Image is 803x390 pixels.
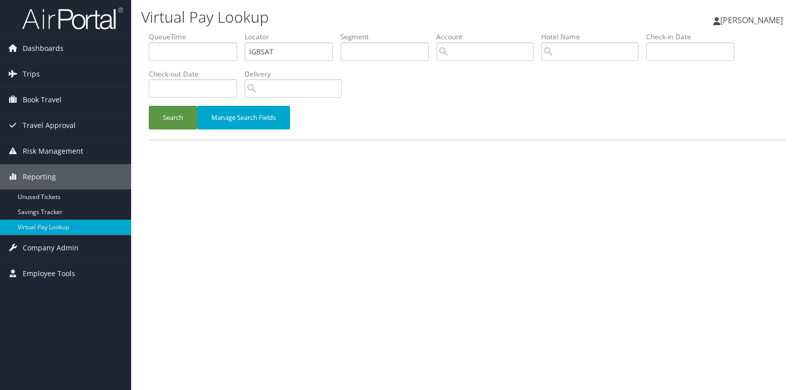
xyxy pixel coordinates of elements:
label: Check-out Date [149,69,245,79]
label: Account [436,32,541,42]
button: Search [149,106,197,129]
label: Segment [340,32,436,42]
span: Company Admin [23,235,79,261]
button: Manage Search Fields [197,106,290,129]
label: Check-in Date [646,32,742,42]
h1: Virtual Pay Lookup [141,7,576,28]
span: Trips [23,61,40,87]
span: Book Travel [23,87,62,112]
a: [PERSON_NAME] [713,5,793,35]
label: Locator [245,32,340,42]
label: Delivery [245,69,350,79]
img: airportal-logo.png [22,7,123,30]
label: QueueTime [149,32,245,42]
label: Hotel Name [541,32,646,42]
span: Reporting [23,164,56,189]
span: Dashboards [23,36,64,61]
span: Employee Tools [23,261,75,286]
span: Travel Approval [23,113,76,138]
span: [PERSON_NAME] [720,15,783,26]
span: Risk Management [23,139,83,164]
